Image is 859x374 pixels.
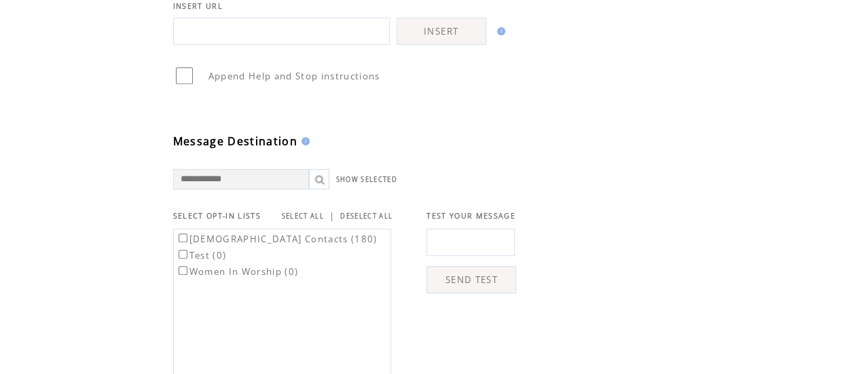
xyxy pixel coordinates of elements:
label: Test (0) [176,249,227,261]
input: Test (0) [179,250,187,259]
label: [DEMOGRAPHIC_DATA] Contacts (180) [176,233,378,245]
span: TEST YOUR MESSAGE [426,211,515,221]
span: INSERT URL [173,1,223,11]
label: Women In Worship (0) [176,265,299,278]
input: Women In Worship (0) [179,266,187,275]
a: SELECT ALL [282,212,324,221]
a: SHOW SELECTED [336,175,397,184]
a: SEND TEST [426,266,516,293]
img: help.gif [493,27,505,35]
span: | [329,210,335,222]
span: Append Help and Stop instructions [208,70,380,82]
span: SELECT OPT-IN LISTS [173,211,261,221]
a: INSERT [397,18,486,45]
span: Message Destination [173,134,297,149]
input: [DEMOGRAPHIC_DATA] Contacts (180) [179,233,187,242]
a: DESELECT ALL [340,212,392,221]
img: help.gif [297,137,310,145]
